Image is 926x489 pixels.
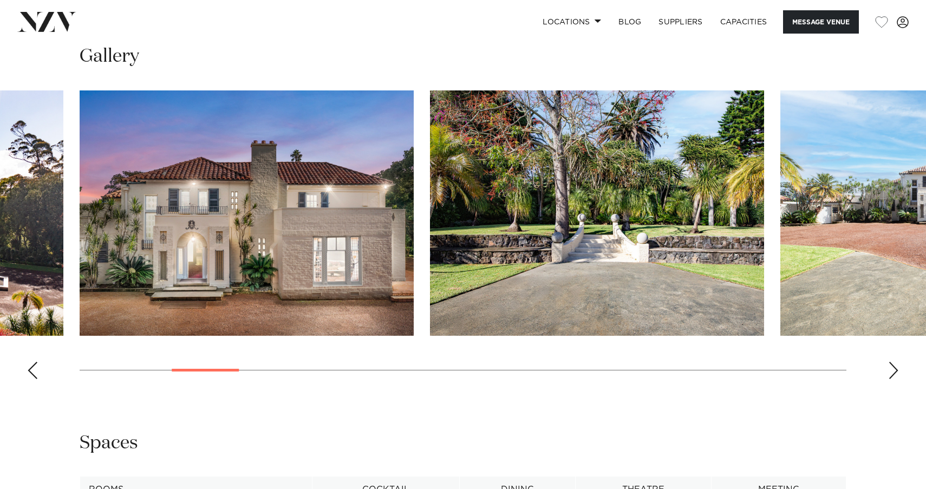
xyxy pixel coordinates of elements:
[783,10,859,34] button: Message Venue
[712,10,776,34] a: Capacities
[17,12,76,31] img: nzv-logo.png
[430,90,764,336] swiper-slide: 5 / 25
[534,10,610,34] a: Locations
[610,10,650,34] a: BLOG
[80,90,414,336] swiper-slide: 4 / 25
[80,431,138,455] h2: Spaces
[80,44,139,69] h2: Gallery
[650,10,711,34] a: SUPPLIERS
